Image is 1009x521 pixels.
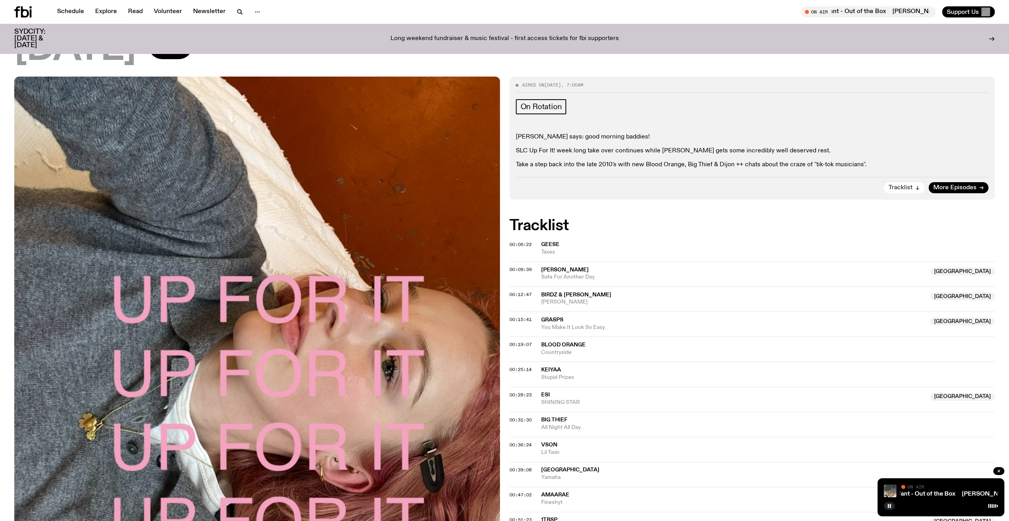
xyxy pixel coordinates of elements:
span: 00:06:22 [509,241,532,248]
span: Fineshyt [541,499,995,506]
span: On Rotation [521,102,562,111]
button: 00:31:30 [509,418,532,422]
span: 00:31:30 [509,417,532,423]
span: 00:28:23 [509,392,532,398]
p: SLC Up For It! week long take over continues while [PERSON_NAME] gets some incredibly well deserv... [516,147,989,155]
p: [PERSON_NAME] says: good morning baddies! [516,133,989,141]
span: 00:09:39 [509,266,532,273]
a: On Rotation [516,99,567,114]
button: 00:06:22 [509,242,532,247]
a: Newsletter [188,6,230,17]
span: [GEOGRAPHIC_DATA] [930,393,995,401]
span: Aired on [522,82,544,88]
span: 00:39:08 [509,467,532,473]
button: On Air[PERSON_NAME] aka Meteor Infant - Out of the Box[PERSON_NAME] aka Meteor Infant - Out of th... [801,6,936,17]
span: You Make It Look So Easy [541,324,926,331]
span: [PERSON_NAME] [541,267,589,273]
span: [GEOGRAPHIC_DATA] [930,317,995,325]
button: 00:39:08 [509,468,532,472]
span: Tracklist [888,185,913,191]
a: Volunteer [149,6,187,17]
a: [PERSON_NAME] aka Meteor Infant - Out of the Box [806,491,955,497]
h2: Tracklist [509,219,995,233]
span: [GEOGRAPHIC_DATA] [930,292,995,300]
h3: SYDCITY: [DATE] & [DATE] [14,29,65,49]
span: Blood Orange [541,342,586,348]
span: Taxes [541,248,995,256]
span: Big Thief [541,417,567,423]
span: [PERSON_NAME] [541,298,926,306]
button: 00:15:41 [509,317,532,322]
span: Lil Twin [541,449,995,456]
span: Esi [541,392,550,398]
span: 00:12:47 [509,291,532,298]
span: Support Us [947,8,979,15]
span: Yamaha [541,474,995,481]
span: Vson [541,442,557,448]
span: [DATE] [544,82,561,88]
span: On Air [908,484,924,489]
span: All Night All Day [541,424,995,431]
a: Read [123,6,147,17]
button: 00:47:02 [509,493,532,497]
span: [GEOGRAPHIC_DATA] [541,467,599,473]
span: Grasps [541,317,563,323]
span: 00:47:02 [509,492,532,498]
span: 00:36:24 [509,442,532,448]
button: 00:36:24 [509,443,532,447]
span: Stupid Prizes [541,374,995,381]
p: Take a step back into the late 2010's with new Blood Orange, Big Thief & Dijon ++ chats about the... [516,161,989,169]
span: keiyaA [541,367,561,373]
button: 00:25:14 [509,367,532,372]
span: Geese [541,242,559,247]
span: 00:19:07 [509,341,532,348]
span: [GEOGRAPHIC_DATA] [930,267,995,275]
span: Countryside [541,349,995,356]
span: Safe For Another Day [541,273,926,281]
p: Long weekend fundraiser & music festival - first access tickets for fbi supporters [391,35,619,42]
a: Explore [90,6,122,17]
button: 00:12:47 [509,292,532,297]
span: 00:15:41 [509,316,532,323]
a: More Episodes [929,182,988,193]
button: 00:19:07 [509,342,532,347]
span: 00:25:14 [509,366,532,373]
span: Birdz & [PERSON_NAME] [541,292,611,298]
button: 00:09:39 [509,267,532,272]
button: 00:28:23 [509,393,532,397]
span: Amaarae [541,492,569,498]
img: An arty glitched black and white photo of Liam treading water in a creek or river. [884,484,896,497]
a: Schedule [52,6,89,17]
span: SHINING STAR [541,399,926,406]
button: Support Us [942,6,995,17]
span: , 7:00am [561,82,583,88]
button: Tracklist [884,182,925,193]
span: [DATE] [14,31,136,67]
span: More Episodes [933,185,976,191]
